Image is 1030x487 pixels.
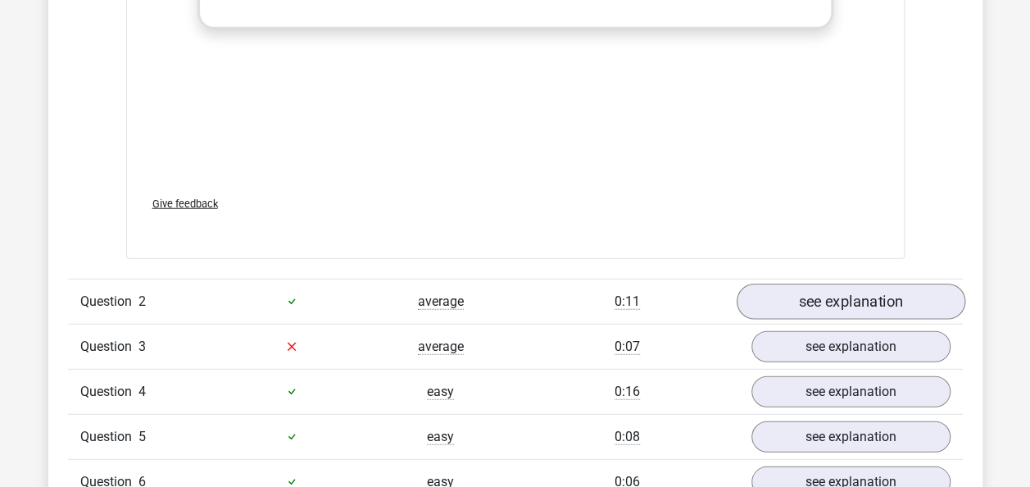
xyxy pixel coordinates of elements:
span: easy [427,384,454,400]
a: see explanation [751,376,951,407]
span: average [418,339,464,355]
span: Question [80,382,138,402]
span: 2 [138,294,146,309]
span: average [418,294,464,310]
a: see explanation [736,284,964,320]
span: 0:08 [615,429,640,445]
span: 5 [138,429,146,444]
span: 3 [138,339,146,354]
span: Give feedback [152,198,218,210]
span: Question [80,427,138,447]
a: see explanation [751,421,951,453]
span: 0:16 [615,384,640,400]
a: see explanation [751,331,951,362]
span: easy [427,429,454,445]
span: Question [80,337,138,357]
span: 0:07 [615,339,640,355]
span: 4 [138,384,146,399]
span: Question [80,292,138,312]
span: 0:11 [615,294,640,310]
